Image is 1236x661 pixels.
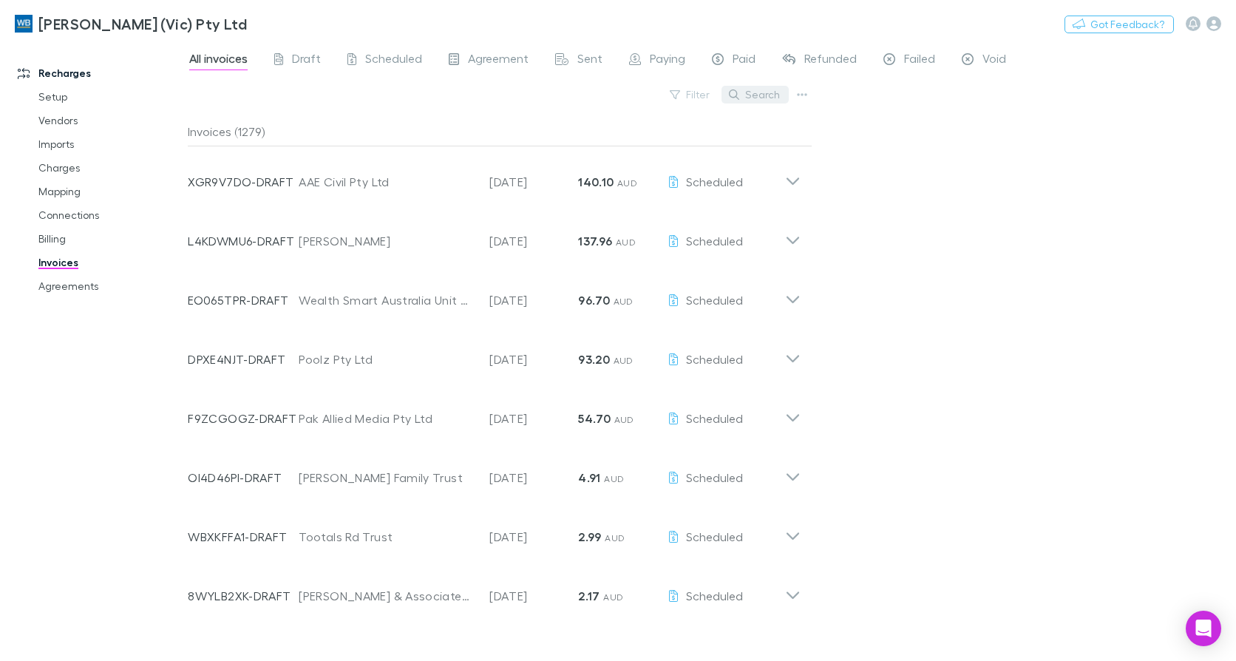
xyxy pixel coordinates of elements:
span: AUD [605,532,625,543]
span: Paying [650,51,685,70]
p: F9ZCGOGZ-DRAFT [188,410,299,427]
span: Agreement [468,51,529,70]
a: Charges [24,156,196,180]
p: L4KDWMU6-DRAFT [188,232,299,250]
span: Refunded [804,51,857,70]
div: OI4D46PI-DRAFT[PERSON_NAME] Family Trust[DATE]4.91 AUDScheduled [176,442,812,501]
div: AAE Civil Pty Ltd [299,173,475,191]
p: EO065TPR-DRAFT [188,291,299,309]
span: All invoices [189,51,248,70]
strong: 4.91 [578,470,600,485]
a: [PERSON_NAME] (Vic) Pty Ltd [6,6,256,41]
span: AUD [604,473,624,484]
div: Tootals Rd Trust [299,528,475,546]
p: [DATE] [489,350,578,368]
div: [PERSON_NAME] Family Trust [299,469,475,487]
p: [DATE] [489,291,578,309]
strong: 137.96 [578,234,612,248]
span: Scheduled [686,529,743,543]
p: [DATE] [489,587,578,605]
a: Setup [24,85,196,109]
p: OI4D46PI-DRAFT [188,469,299,487]
span: AUD [617,177,637,189]
p: DPXE4NJT-DRAFT [188,350,299,368]
span: AUD [614,296,634,307]
p: [DATE] [489,232,578,250]
span: Scheduled [686,589,743,603]
strong: 140.10 [578,174,614,189]
span: Void [982,51,1006,70]
a: Connections [24,203,196,227]
span: Failed [904,51,935,70]
div: WBXKFFA1-DRAFTTootals Rd Trust[DATE]2.99 AUDScheduled [176,501,812,560]
p: 8WYLB2XK-DRAFT [188,587,299,605]
p: WBXKFFA1-DRAFT [188,528,299,546]
span: Scheduled [686,470,743,484]
span: Scheduled [365,51,422,70]
span: Scheduled [686,234,743,248]
a: Mapping [24,180,196,203]
strong: 54.70 [578,411,611,426]
div: Wealth Smart Australia Unit Trust [299,291,475,309]
p: [DATE] [489,173,578,191]
div: [PERSON_NAME] [299,232,475,250]
span: AUD [616,237,636,248]
p: XGR9V7DO-DRAFT [188,173,299,191]
button: Search [721,86,789,104]
div: Open Intercom Messenger [1186,611,1221,646]
button: Filter [662,86,719,104]
div: 8WYLB2XK-DRAFT[PERSON_NAME] & Associates Pty Ltd[DATE]2.17 AUDScheduled [176,560,812,620]
strong: 2.99 [578,529,601,544]
span: Draft [292,51,321,70]
a: Vendors [24,109,196,132]
a: Invoices [24,251,196,274]
span: Scheduled [686,352,743,366]
a: Billing [24,227,196,251]
p: [DATE] [489,528,578,546]
h3: [PERSON_NAME] (Vic) Pty Ltd [38,15,247,33]
a: Imports [24,132,196,156]
div: DPXE4NJT-DRAFTPoolz Pty Ltd[DATE]93.20 AUDScheduled [176,324,812,383]
p: [DATE] [489,469,578,487]
span: Scheduled [686,293,743,307]
a: Agreements [24,274,196,298]
strong: 93.20 [578,352,610,367]
a: Recharges [3,61,196,85]
span: AUD [603,591,623,603]
span: Scheduled [686,411,743,425]
span: Scheduled [686,174,743,189]
div: F9ZCGOGZ-DRAFTPak Allied Media Pty Ltd[DATE]54.70 AUDScheduled [176,383,812,442]
img: William Buck (Vic) Pty Ltd's Logo [15,15,33,33]
span: Sent [577,51,602,70]
div: Poolz Pty Ltd [299,350,475,368]
span: Paid [733,51,755,70]
div: Pak Allied Media Pty Ltd [299,410,475,427]
div: L4KDWMU6-DRAFT[PERSON_NAME][DATE]137.96 AUDScheduled [176,206,812,265]
button: Got Feedback? [1064,16,1174,33]
strong: 96.70 [578,293,610,308]
div: EO065TPR-DRAFTWealth Smart Australia Unit Trust[DATE]96.70 AUDScheduled [176,265,812,324]
p: [DATE] [489,410,578,427]
strong: 2.17 [578,589,600,603]
span: AUD [614,355,634,366]
div: [PERSON_NAME] & Associates Pty Ltd [299,587,475,605]
div: XGR9V7DO-DRAFTAAE Civil Pty Ltd[DATE]140.10 AUDScheduled [176,146,812,206]
span: AUD [614,414,634,425]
